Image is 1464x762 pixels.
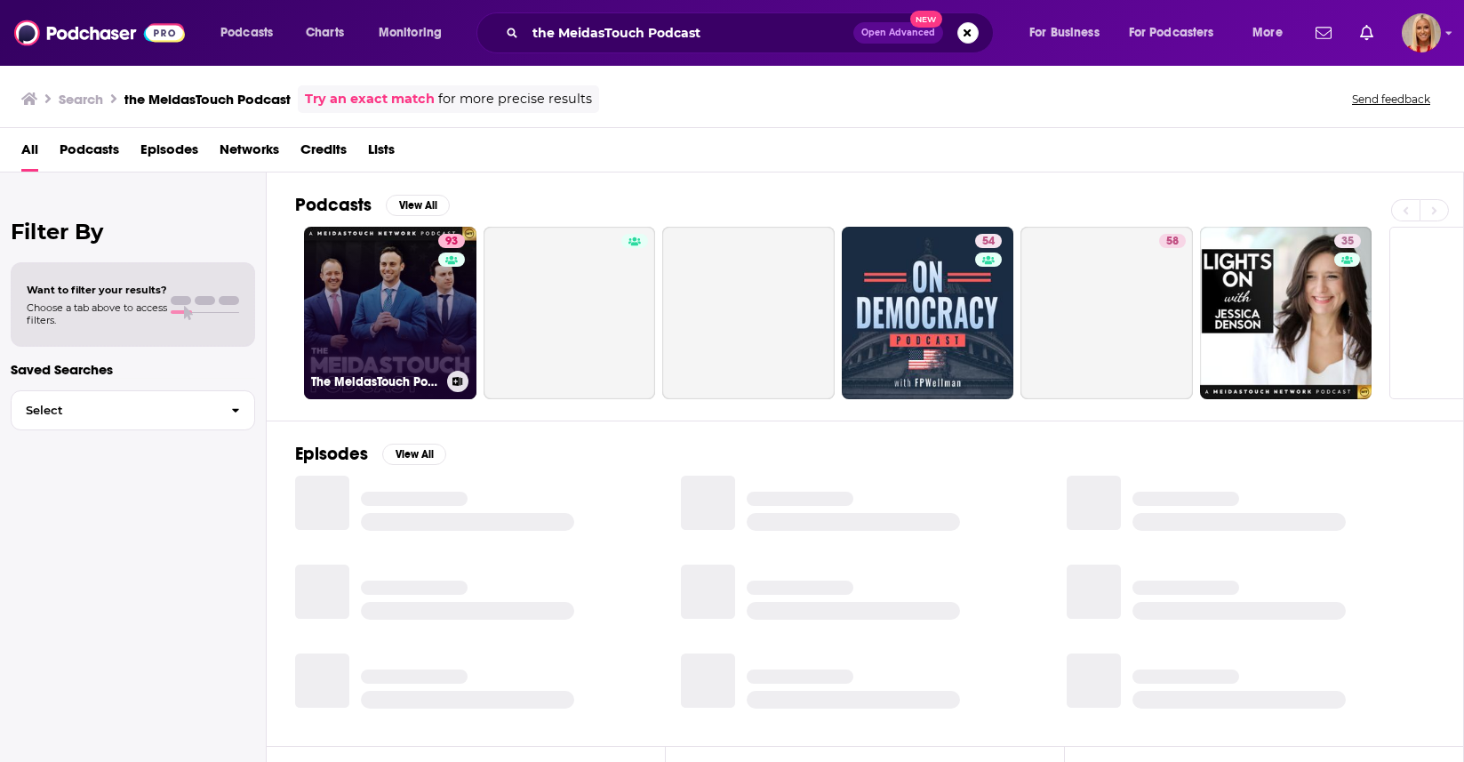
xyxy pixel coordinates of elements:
h2: Filter By [11,219,255,245]
a: 35 [1200,227,1372,399]
span: 54 [982,233,995,251]
a: Episodes [140,135,198,172]
span: 58 [1166,233,1179,251]
button: open menu [1240,19,1305,47]
span: Charts [306,20,344,45]
a: 58 [1020,227,1193,399]
button: open menu [366,19,465,47]
button: View All [382,444,446,465]
a: Lists [368,135,395,172]
span: More [1252,20,1283,45]
h3: Search [59,91,103,108]
span: For Business [1029,20,1100,45]
span: For Podcasters [1129,20,1214,45]
input: Search podcasts, credits, & more... [525,19,853,47]
a: 54 [975,234,1002,248]
span: Select [12,405,217,416]
span: Choose a tab above to access filters. [27,301,167,326]
h2: Episodes [295,443,368,465]
div: Search podcasts, credits, & more... [493,12,1011,53]
a: EpisodesView All [295,443,446,465]
button: Show profile menu [1402,13,1441,52]
a: 93 [438,234,465,248]
a: 35 [1334,234,1361,248]
h3: the MeidasTouch Podcast [124,91,291,108]
button: open menu [1117,19,1240,47]
span: Podcasts [220,20,273,45]
button: Open AdvancedNew [853,22,943,44]
a: Show notifications dropdown [1308,18,1339,48]
a: Show notifications dropdown [1353,18,1380,48]
a: All [21,135,38,172]
span: Monitoring [379,20,442,45]
span: Open Advanced [861,28,935,37]
button: Send feedback [1347,92,1436,107]
a: Charts [294,19,355,47]
span: Logged in as KymberleeBolden [1402,13,1441,52]
p: Saved Searches [11,361,255,378]
h2: Podcasts [295,194,372,216]
span: 35 [1341,233,1354,251]
img: User Profile [1402,13,1441,52]
h3: The MeidasTouch Podcast [311,374,440,389]
a: 93The MeidasTouch Podcast [304,227,476,399]
img: Podchaser - Follow, Share and Rate Podcasts [14,16,185,50]
a: Credits [300,135,347,172]
span: Want to filter your results? [27,284,167,296]
button: open menu [208,19,296,47]
span: 93 [445,233,458,251]
a: 54 [842,227,1014,399]
a: Try an exact match [305,89,435,109]
button: View All [386,195,450,216]
button: Select [11,390,255,430]
span: New [910,11,942,28]
span: for more precise results [438,89,592,109]
a: PodcastsView All [295,194,450,216]
a: Podcasts [60,135,119,172]
a: Networks [220,135,279,172]
button: open menu [1017,19,1122,47]
a: 58 [1159,234,1186,248]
